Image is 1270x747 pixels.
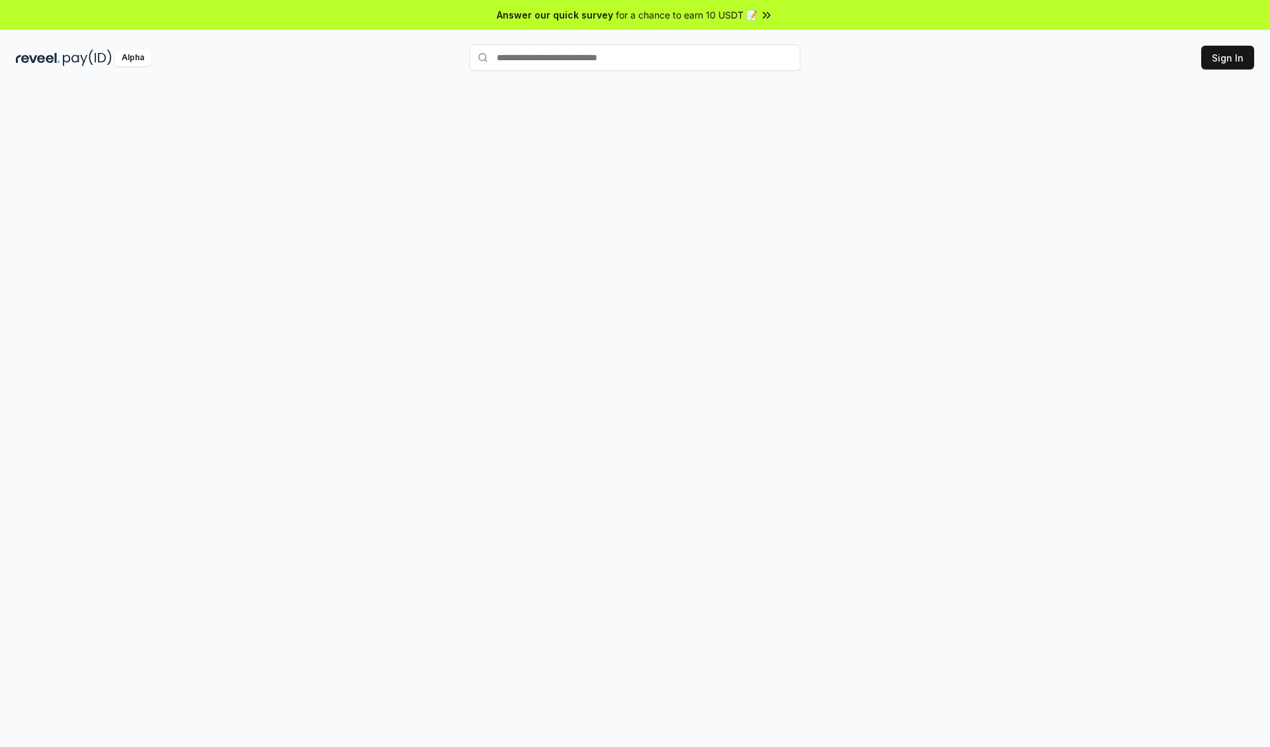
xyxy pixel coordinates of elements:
span: for a chance to earn 10 USDT 📝 [616,8,757,22]
img: pay_id [63,50,112,66]
div: Alpha [114,50,151,66]
span: Answer our quick survey [497,8,613,22]
button: Sign In [1201,46,1254,69]
img: reveel_dark [16,50,60,66]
